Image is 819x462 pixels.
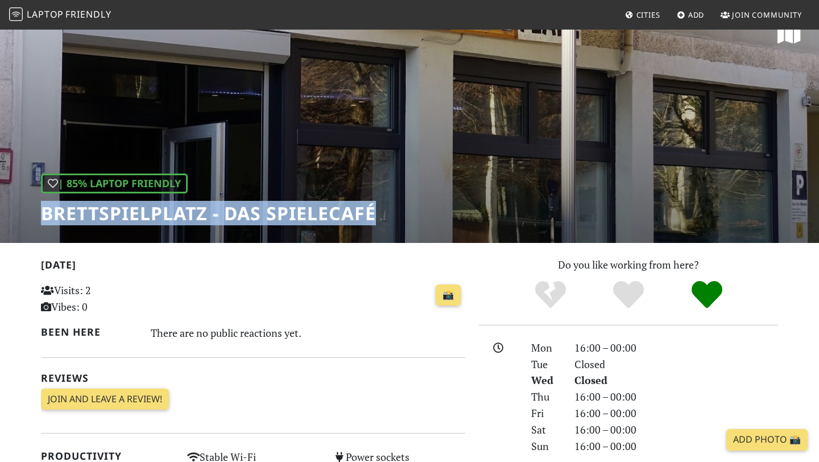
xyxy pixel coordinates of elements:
img: LaptopFriendly [9,7,23,21]
div: There are no public reactions yet. [151,324,466,342]
div: 16:00 – 00:00 [568,389,785,405]
p: Do you like working from here? [479,257,778,273]
span: Join Community [732,10,802,20]
a: Cities [621,5,665,25]
a: 📸 [436,284,461,306]
div: Fri [524,405,568,422]
div: Mon [524,340,568,356]
div: Definitely! [668,279,746,311]
p: Visits: 2 Vibes: 0 [41,282,173,315]
div: 16:00 – 00:00 [568,438,785,455]
div: Yes [589,279,668,311]
span: Add [688,10,705,20]
div: 16:00 – 00:00 [568,405,785,422]
div: Closed [568,356,785,373]
div: Thu [524,389,568,405]
a: Join and leave a review! [41,389,169,410]
span: Cities [636,10,660,20]
h2: Been here [41,326,137,338]
div: Closed [568,372,785,389]
div: Tue [524,356,568,373]
div: | 85% Laptop Friendly [41,174,188,193]
div: Wed [524,372,568,389]
span: Laptop [27,8,64,20]
div: No [511,279,590,311]
h2: Reviews [41,372,465,384]
div: 16:00 – 00:00 [568,422,785,438]
a: Join Community [716,5,806,25]
h1: Brettspielplatz - Das Spielecafé [41,203,376,224]
div: Sat [524,422,568,438]
h2: Productivity [41,450,173,462]
div: Sun [524,438,568,455]
a: LaptopFriendly LaptopFriendly [9,5,111,25]
a: Add [672,5,709,25]
h2: [DATE] [41,259,465,275]
div: 16:00 – 00:00 [568,340,785,356]
span: Friendly [65,8,111,20]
